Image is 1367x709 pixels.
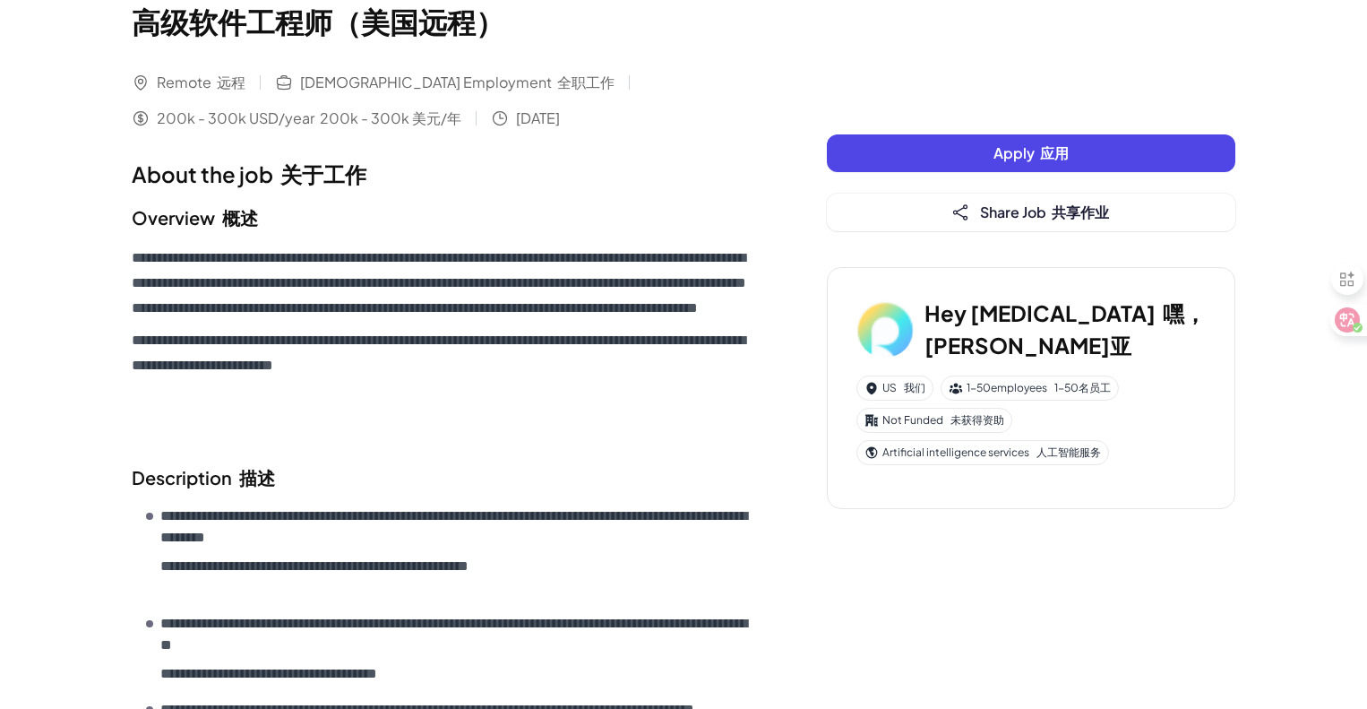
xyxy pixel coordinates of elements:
[993,143,1069,162] span: Apply
[1036,445,1101,459] font: 人工智能服务
[132,204,755,231] h2: Overview
[856,376,933,401] div: US
[280,160,366,187] font: 关于工作
[557,73,615,91] font: 全职工作
[827,134,1235,172] button: Apply 应用
[516,108,560,129] span: [DATE]
[980,203,1109,221] span: Share Job
[157,108,461,129] span: 200k - 300k USD/year
[856,300,914,358] img: He
[300,72,615,93] span: [DEMOGRAPHIC_DATA] Employment
[904,381,925,394] font: 我们
[924,297,1206,361] h3: Hey [MEDICAL_DATA]
[217,73,245,91] font: 远程
[1040,143,1069,162] font: 应用
[827,194,1235,231] button: Share Job 共享作业
[157,72,245,93] span: Remote
[856,440,1109,465] div: Artificial intelligence services
[856,408,1012,433] div: Not Funded
[941,376,1119,401] div: 1-50 employees
[1054,381,1111,394] font: 1-50名员工
[132,4,504,39] font: 高级软件工程师（美国远程）
[320,108,461,127] font: 200k - 300k 美元/年
[132,158,755,190] h1: About the job
[239,466,275,489] font: 描述
[1052,203,1109,221] font: 共享作业
[132,464,755,491] h2: Description
[222,206,258,229] font: 概述
[950,413,1004,427] font: 未获得资助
